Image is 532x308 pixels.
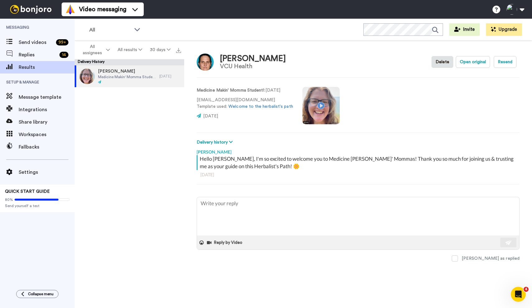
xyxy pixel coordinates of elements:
div: Delivery History [75,59,184,65]
span: Fallbacks [19,143,75,151]
button: Invite [449,23,480,36]
span: Message template [19,93,75,101]
img: Image of Kimberly Gillespie [197,54,214,71]
button: Reply by Video [206,238,244,247]
span: [DATE] [203,114,218,118]
button: All assignees [76,41,114,59]
button: Collapse menu [16,290,58,298]
button: Open original [456,56,490,68]
strong: Medicine Makin' Momma Student! [197,88,264,92]
img: vm-color.svg [65,4,75,14]
span: Share library [19,118,75,126]
span: All [89,26,131,34]
a: [PERSON_NAME]Medicine Makin' Momma Student![DATE] [75,65,184,87]
span: [PERSON_NAME] [98,68,156,74]
span: Send videos [19,39,54,46]
button: Delivery history [197,139,235,146]
span: Integrations [19,106,75,113]
span: Replies [19,51,57,59]
div: [DATE] [200,172,516,178]
img: 290bb3d2-96d2-42db-b97e-eefed13842ee-thumb.jpg [79,69,95,84]
div: [DATE] [159,74,181,79]
span: QUICK START GUIDE [5,189,50,194]
span: Settings [19,168,75,176]
span: 4 [524,287,529,292]
span: Video messaging [79,5,126,14]
span: All assignees [80,44,105,56]
button: All results [114,44,146,55]
span: 80% [5,197,13,202]
iframe: Intercom live chat [511,287,526,302]
button: Upgrade [486,23,522,36]
button: Resend [494,56,516,68]
div: VCU Health [220,63,286,70]
div: [PERSON_NAME] [220,54,286,63]
button: Export all results that match these filters now. [174,45,183,54]
span: Medicine Makin' Momma Student! [98,74,156,79]
p: : [DATE] [197,87,293,94]
div: 99 + [56,39,68,45]
span: Results [19,64,75,71]
button: Delete [432,56,453,68]
span: Send yourself a test [5,203,70,208]
p: [EMAIL_ADDRESS][DOMAIN_NAME] Template used: [197,97,293,110]
div: 14 [59,52,68,58]
div: Hello [PERSON_NAME], I'm so excited to welcome you to Medicine [PERSON_NAME]' Mommas! Thank you s... [200,155,518,170]
img: send-white.svg [505,240,512,245]
div: [PERSON_NAME] as replied [462,255,520,262]
span: Workspaces [19,131,75,138]
img: bj-logo-header-white.svg [7,5,54,14]
img: export.svg [176,48,181,53]
a: Welcome to the herbalist's path [228,104,293,109]
div: [PERSON_NAME] [197,146,520,155]
button: 30 days [146,44,174,55]
span: Collapse menu [28,291,54,296]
